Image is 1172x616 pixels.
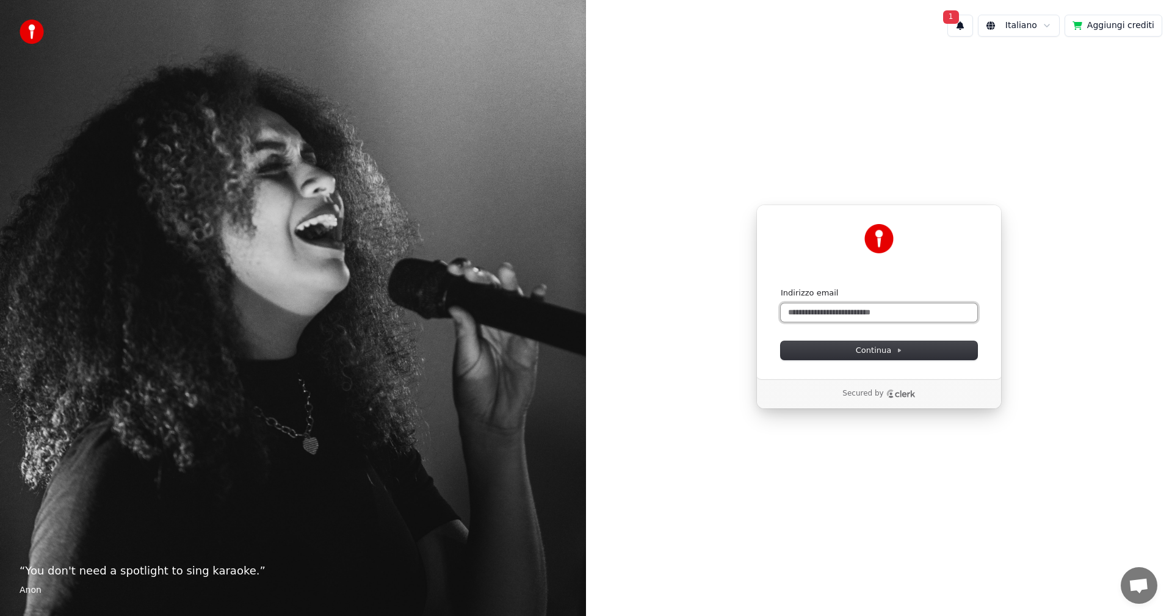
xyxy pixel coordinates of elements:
button: 1 [947,15,973,37]
span: 1 [943,10,959,24]
label: Indirizzo email [781,288,838,299]
img: Youka [864,224,894,253]
footer: Anon [20,584,566,596]
img: youka [20,20,44,44]
p: “ You don't need a spotlight to sing karaoke. ” [20,562,566,579]
button: Continua [781,341,977,360]
span: Continua [856,345,902,356]
a: Aprire la chat [1121,567,1157,604]
a: Clerk logo [886,390,916,398]
p: Secured by [842,389,883,399]
button: Aggiungi crediti [1065,15,1162,37]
